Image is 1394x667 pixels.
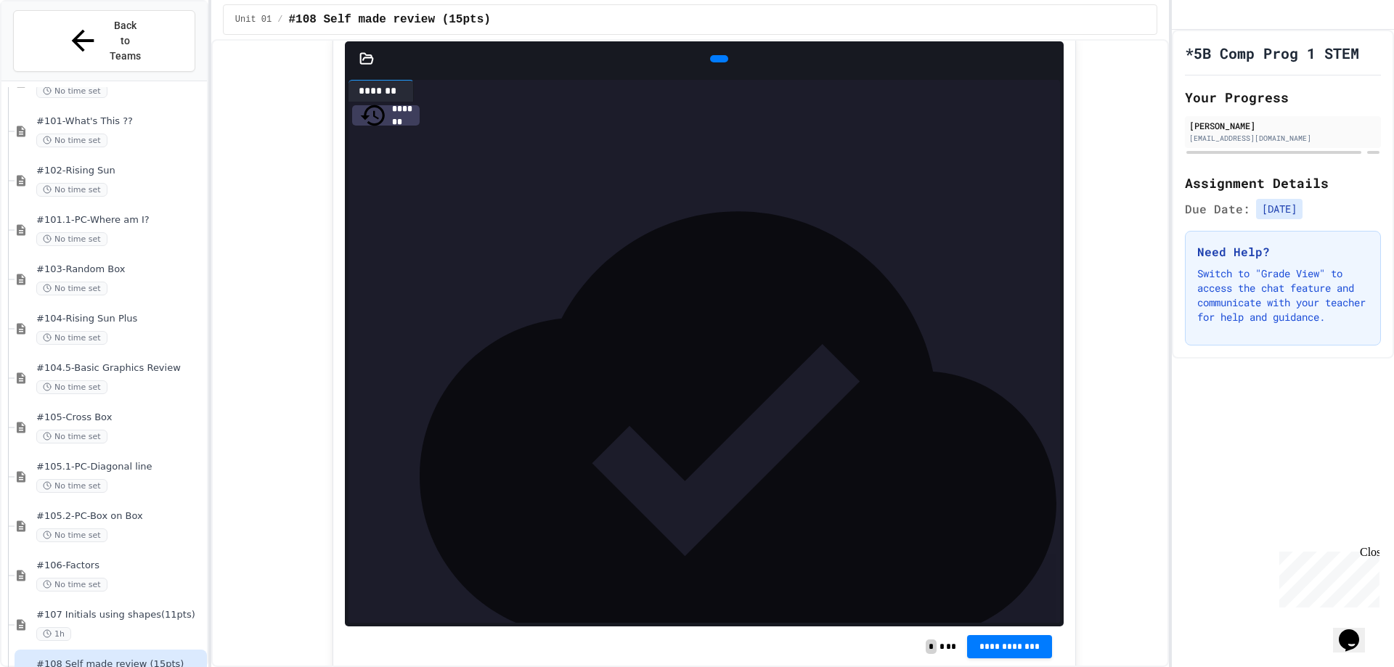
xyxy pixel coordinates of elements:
span: Back to Teams [108,18,142,64]
button: Back to Teams [13,10,195,72]
span: #104-Rising Sun Plus [36,313,204,325]
iframe: chat widget [1273,546,1379,607]
span: #107 Initials using shapes(11pts) [36,609,204,621]
h2: Assignment Details [1185,173,1381,193]
span: No time set [36,84,107,98]
span: No time set [36,134,107,147]
p: Switch to "Grade View" to access the chat feature and communicate with your teacher for help and ... [1197,266,1369,324]
span: #105-Cross Box [36,412,204,424]
span: / [277,14,282,25]
span: #108 Self made review (15pts) [288,11,490,28]
div: Chat with us now!Close [6,6,100,92]
div: [PERSON_NAME] [1189,119,1377,132]
span: #106-Factors [36,560,204,572]
span: #103-Random Box [36,263,204,276]
span: No time set [36,380,107,394]
span: Due Date: [1185,200,1250,218]
h1: *5B Comp Prog 1 STEM [1185,43,1359,63]
span: #104.5-Basic Graphics Review [36,362,204,375]
span: No time set [36,282,107,295]
div: [EMAIL_ADDRESS][DOMAIN_NAME] [1189,133,1377,144]
h3: Need Help? [1197,243,1369,261]
span: No time set [36,183,107,197]
span: No time set [36,331,107,345]
span: No time set [36,528,107,542]
span: #101.1-PC-Where am I? [36,214,204,226]
span: #102-Rising Sun [36,165,204,177]
span: No time set [36,479,107,493]
span: No time set [36,430,107,443]
span: No time set [36,232,107,246]
span: #105.1-PC-Diagonal line [36,461,204,473]
span: #101-What's This ?? [36,115,204,128]
span: Unit 01 [235,14,272,25]
iframe: chat widget [1333,609,1379,652]
h2: Your Progress [1185,87,1381,107]
span: #105.2-PC-Box on Box [36,510,204,523]
span: [DATE] [1256,199,1303,219]
span: No time set [36,578,107,592]
span: 1h [36,627,71,641]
